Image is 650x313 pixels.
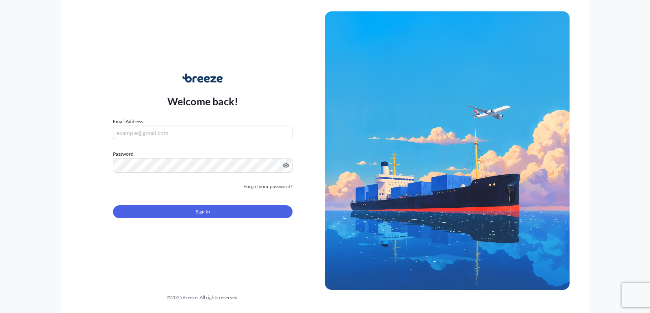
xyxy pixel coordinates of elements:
[80,293,325,302] div: © 2025 Breeze. All rights reserved.
[167,95,238,108] p: Welcome back!
[243,183,292,191] a: Forgot your password?
[113,117,143,126] label: Email Address
[196,208,210,216] span: Sign In
[113,205,292,218] button: Sign In
[325,11,570,289] img: Ship illustration
[113,126,292,140] input: example@gmail.com
[113,150,292,158] label: Password
[283,162,289,169] button: Show password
